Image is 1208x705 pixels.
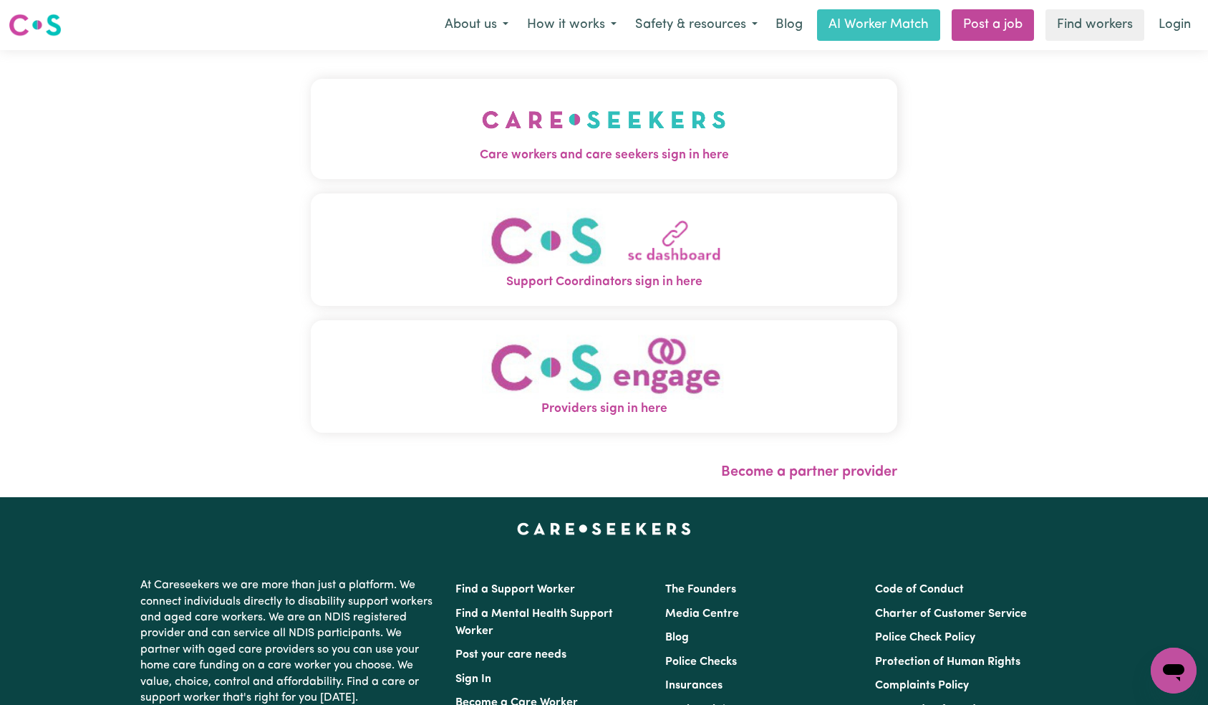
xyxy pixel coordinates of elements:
a: Complaints Policy [875,680,969,691]
a: Blog [665,632,689,643]
span: Providers sign in here [311,400,898,418]
a: Protection of Human Rights [875,656,1020,668]
a: Become a partner provider [721,465,897,479]
a: Police Check Policy [875,632,975,643]
a: Find a Support Worker [455,584,575,595]
a: Code of Conduct [875,584,964,595]
a: Post a job [952,9,1034,41]
button: About us [435,10,518,40]
span: Care workers and care seekers sign in here [311,146,898,165]
a: The Founders [665,584,736,595]
a: Blog [767,9,811,41]
a: Media Centre [665,608,739,620]
a: Find a Mental Health Support Worker [455,608,613,637]
button: Providers sign in here [311,320,898,433]
a: Police Checks [665,656,737,668]
span: Support Coordinators sign in here [311,273,898,292]
a: Careseekers home page [517,523,691,534]
button: Safety & resources [626,10,767,40]
button: Care workers and care seekers sign in here [311,79,898,179]
a: Find workers [1045,9,1144,41]
button: Support Coordinators sign in here [311,193,898,306]
a: Insurances [665,680,723,691]
button: How it works [518,10,626,40]
a: AI Worker Match [817,9,940,41]
a: Sign In [455,673,491,685]
iframe: Button to launch messaging window [1151,648,1197,694]
img: Careseekers logo [9,12,62,38]
a: Charter of Customer Service [875,608,1027,620]
a: Login [1150,9,1199,41]
a: Post your care needs [455,649,566,661]
a: Careseekers logo [9,9,62,42]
